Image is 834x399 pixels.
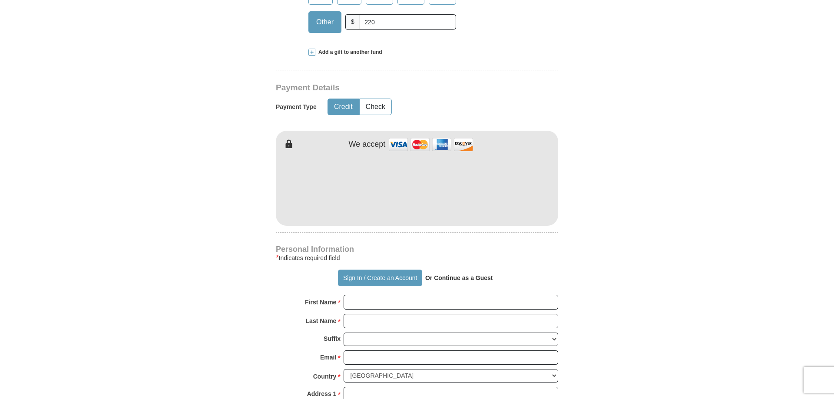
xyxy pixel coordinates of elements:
h4: Personal Information [276,246,558,253]
strong: Country [313,370,337,383]
h5: Payment Type [276,103,317,111]
span: $ [345,14,360,30]
strong: Email [320,351,336,363]
strong: Or Continue as a Guest [425,274,493,281]
strong: Suffix [324,333,341,345]
img: credit cards accepted [387,135,474,154]
div: Indicates required field [276,253,558,263]
button: Sign In / Create an Account [338,270,422,286]
span: Add a gift to another fund [315,49,382,56]
input: Other Amount [360,14,456,30]
strong: Last Name [306,315,337,327]
button: Check [360,99,391,115]
h4: We accept [349,140,386,149]
span: Other [312,16,338,29]
h3: Payment Details [276,83,497,93]
button: Credit [328,99,359,115]
strong: First Name [305,296,336,308]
